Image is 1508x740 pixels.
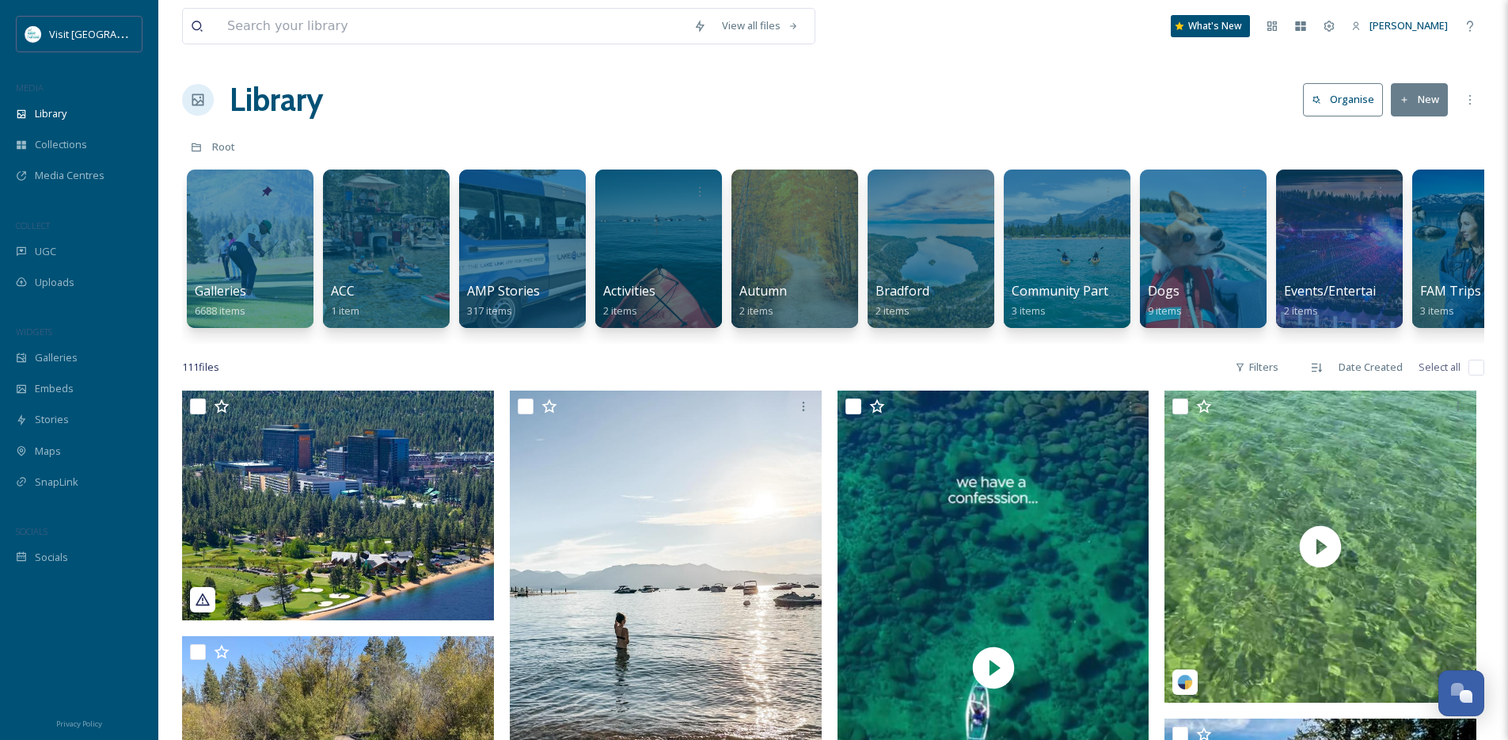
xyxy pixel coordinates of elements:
[35,168,104,183] span: Media Centres
[1438,670,1484,716] button: Open Chat
[714,10,807,41] a: View all files
[1420,284,1481,318] a: FAM Trips3 items
[56,713,102,732] a: Privacy Policy
[1303,83,1383,116] button: Organise
[467,284,540,318] a: AMP Stories317 items
[1419,360,1461,375] span: Select all
[1148,303,1182,318] span: 9 items
[1012,303,1046,318] span: 3 items
[1227,352,1286,383] div: Filters
[35,137,87,152] span: Collections
[1331,352,1411,383] div: Date Created
[16,326,52,338] span: WIDGETS
[331,303,359,318] span: 1 item
[35,412,69,427] span: Stories
[195,303,245,318] span: 6688 items
[876,282,929,299] span: Bradford
[739,303,773,318] span: 2 items
[467,303,512,318] span: 317 items
[35,475,78,490] span: SnapLink
[212,137,235,156] a: Root
[16,219,50,231] span: COLLECT
[603,303,637,318] span: 2 items
[1284,282,1415,299] span: Events/Entertainment
[876,284,929,318] a: Bradford2 items
[331,282,355,299] span: ACC
[331,284,359,318] a: ACC1 item
[35,550,68,565] span: Socials
[1391,83,1448,116] button: New
[35,444,61,459] span: Maps
[195,284,246,318] a: Galleries6688 items
[1284,284,1415,318] a: Events/Entertainment2 items
[1420,282,1481,299] span: FAM Trips
[603,282,655,299] span: Activities
[1177,674,1193,690] img: snapsea-logo.png
[1148,282,1179,299] span: Dogs
[1171,15,1250,37] a: What's New
[35,350,78,365] span: Galleries
[182,360,219,375] span: 111 file s
[1284,303,1318,318] span: 2 items
[16,82,44,93] span: MEDIA
[195,282,246,299] span: Galleries
[876,303,910,318] span: 2 items
[35,244,56,259] span: UGC
[1148,284,1182,318] a: Dogs9 items
[467,282,540,299] span: AMP Stories
[35,275,74,290] span: Uploads
[230,76,323,124] a: Library
[739,284,787,318] a: Autumn2 items
[1343,10,1456,41] a: [PERSON_NAME]
[16,525,47,537] span: SOCIALS
[1012,282,1129,299] span: Community Partner
[35,106,66,121] span: Library
[1369,18,1448,32] span: [PERSON_NAME]
[219,9,686,44] input: Search your library
[49,26,172,41] span: Visit [GEOGRAPHIC_DATA]
[1164,391,1476,703] img: thumbnail
[603,284,655,318] a: Activities2 items
[1303,83,1391,116] a: Organise
[25,26,41,42] img: download.jpeg
[182,391,494,620] img: harrahstahoe-3756485.jpg
[739,282,787,299] span: Autumn
[1012,284,1129,318] a: Community Partner3 items
[35,381,74,396] span: Embeds
[56,719,102,729] span: Privacy Policy
[212,139,235,154] span: Root
[1420,303,1454,318] span: 3 items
